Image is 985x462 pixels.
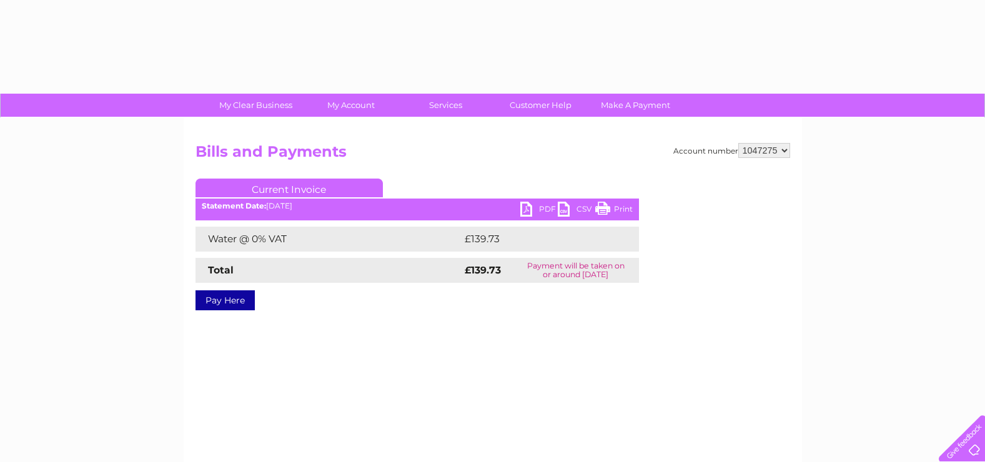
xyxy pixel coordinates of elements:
a: My Account [299,94,402,117]
div: Account number [673,143,790,158]
a: Make A Payment [584,94,687,117]
a: Pay Here [196,290,255,310]
strong: Total [208,264,234,276]
td: Payment will be taken on or around [DATE] [513,258,638,283]
a: Customer Help [489,94,592,117]
b: Statement Date: [202,201,266,210]
a: Current Invoice [196,179,383,197]
td: Water @ 0% VAT [196,227,462,252]
div: [DATE] [196,202,639,210]
a: Services [394,94,497,117]
td: £139.73 [462,227,616,252]
a: PDF [520,202,558,220]
h2: Bills and Payments [196,143,790,167]
a: Print [595,202,633,220]
a: My Clear Business [204,94,307,117]
a: CSV [558,202,595,220]
strong: £139.73 [465,264,501,276]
